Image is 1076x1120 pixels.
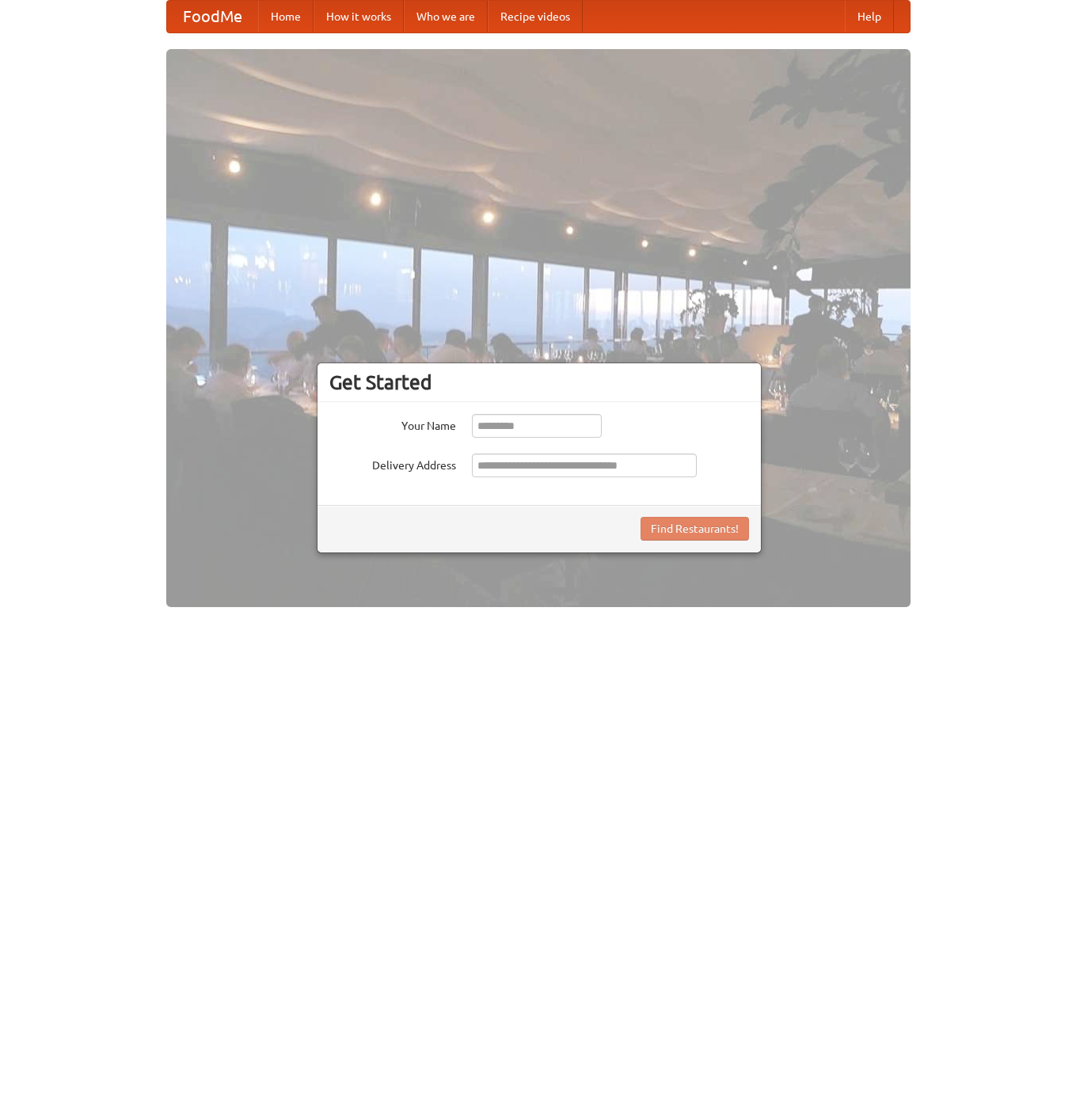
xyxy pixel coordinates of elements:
[845,1,894,32] a: Help
[329,370,749,394] h3: Get Started
[404,1,488,32] a: Who we are
[258,1,314,32] a: Home
[314,1,404,32] a: How it works
[641,517,749,541] button: Find Restaurants!
[167,1,258,32] a: FoodMe
[488,1,583,32] a: Recipe videos
[329,454,456,473] label: Delivery Address
[329,414,456,434] label: Your Name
